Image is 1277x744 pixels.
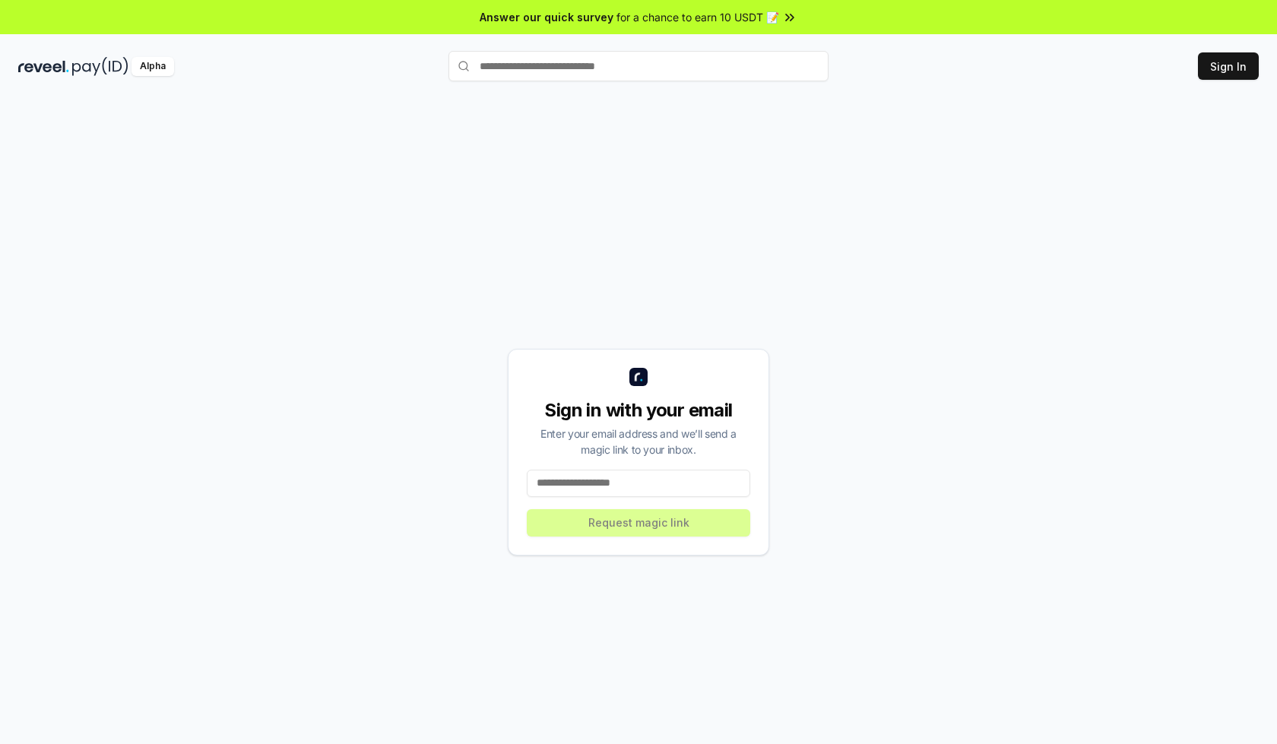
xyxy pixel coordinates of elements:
[18,57,69,76] img: reveel_dark
[629,368,648,386] img: logo_small
[616,9,779,25] span: for a chance to earn 10 USDT 📝
[527,398,750,423] div: Sign in with your email
[72,57,128,76] img: pay_id
[1198,52,1259,80] button: Sign In
[527,426,750,457] div: Enter your email address and we’ll send a magic link to your inbox.
[132,57,174,76] div: Alpha
[480,9,613,25] span: Answer our quick survey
